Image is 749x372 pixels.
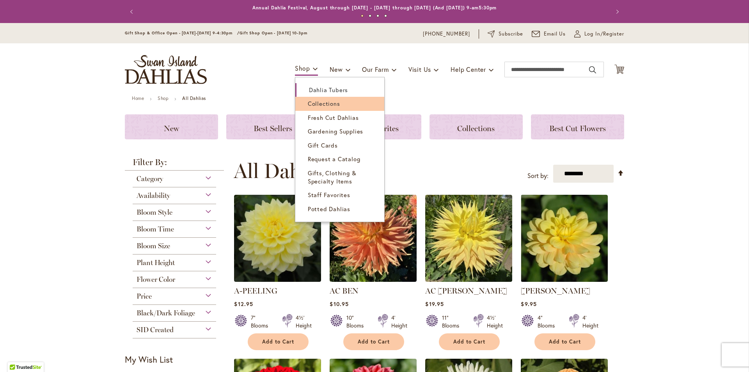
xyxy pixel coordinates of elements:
[330,276,417,283] a: AC BEN
[527,169,548,183] label: Sort by:
[425,300,444,308] span: $19.95
[330,286,359,295] a: AC BEN
[137,208,172,217] span: Bloom Style
[308,127,363,135] span: Gardening Supplies
[308,205,350,213] span: Potted Dahlias
[425,195,512,282] img: AC Jeri
[430,114,523,139] a: Collections
[391,314,407,329] div: 4' Height
[262,338,294,345] span: Add to Cart
[234,195,321,282] img: A-Peeling
[358,338,390,345] span: Add to Cart
[252,5,497,11] a: Annual Dahlia Festival, August through [DATE] - [DATE] through [DATE] (And [DATE]) 9-am5:30pm
[137,275,175,284] span: Flower Color
[308,100,340,107] span: Collections
[125,55,207,84] a: store logo
[248,333,309,350] button: Add to Cart
[534,333,595,350] button: Add to Cart
[609,4,624,20] button: Next
[488,30,523,38] a: Subscribe
[521,300,536,308] span: $9.95
[330,65,343,73] span: New
[296,314,312,329] div: 4½' Height
[346,314,368,329] div: 10" Blooms
[330,300,348,308] span: $10.95
[451,65,486,73] span: Help Center
[308,191,350,199] span: Staff Favorites
[125,114,218,139] a: New
[521,195,608,282] img: AHOY MATEY
[521,286,590,295] a: [PERSON_NAME]
[549,124,606,133] span: Best Cut Flowers
[330,195,417,282] img: AC BEN
[442,314,464,329] div: 11" Blooms
[158,95,169,101] a: Shop
[137,258,175,267] span: Plant Height
[408,65,431,73] span: Visit Us
[362,65,389,73] span: Our Farm
[582,314,598,329] div: 4' Height
[343,333,404,350] button: Add to Cart
[549,338,581,345] span: Add to Cart
[544,30,566,38] span: Email Us
[369,14,371,17] button: 2 of 4
[457,124,495,133] span: Collections
[425,286,507,295] a: AC [PERSON_NAME]
[538,314,559,329] div: 4" Blooms
[584,30,624,38] span: Log In/Register
[137,292,152,301] span: Price
[574,30,624,38] a: Log In/Register
[137,225,174,233] span: Bloom Time
[251,314,273,329] div: 7" Blooms
[308,155,360,163] span: Request a Catalog
[137,174,163,183] span: Category
[234,300,253,308] span: $12.95
[425,276,512,283] a: AC Jeri
[132,95,144,101] a: Home
[487,314,503,329] div: 4½' Height
[521,276,608,283] a: AHOY MATEY
[384,14,387,17] button: 4 of 4
[137,309,195,317] span: Black/Dark Foliage
[137,191,170,200] span: Availability
[234,159,331,183] span: All Dahlias
[6,344,28,366] iframe: Launch Accessibility Center
[234,286,277,295] a: A-PEELING
[295,64,310,72] span: Shop
[308,114,359,121] span: Fresh Cut Dahlias
[137,326,174,334] span: SID Created
[125,158,224,171] strong: Filter By:
[361,14,364,17] button: 1 of 4
[295,139,384,152] a: Gift Cards
[125,4,140,20] button: Previous
[125,30,240,36] span: Gift Shop & Office Open - [DATE]-[DATE] 9-4:30pm /
[309,86,348,94] span: Dahlia Tubers
[182,95,206,101] strong: All Dahlias
[234,276,321,283] a: A-Peeling
[308,169,357,185] span: Gifts, Clothing & Specialty Items
[125,354,173,365] strong: My Wish List
[499,30,523,38] span: Subscribe
[164,124,179,133] span: New
[532,30,566,38] a: Email Us
[240,30,307,36] span: Gift Shop Open - [DATE] 10-3pm
[423,30,470,38] a: [PHONE_NUMBER]
[137,242,170,250] span: Bloom Size
[376,14,379,17] button: 3 of 4
[439,333,500,350] button: Add to Cart
[226,114,319,139] a: Best Sellers
[254,124,292,133] span: Best Sellers
[453,338,485,345] span: Add to Cart
[531,114,624,139] a: Best Cut Flowers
